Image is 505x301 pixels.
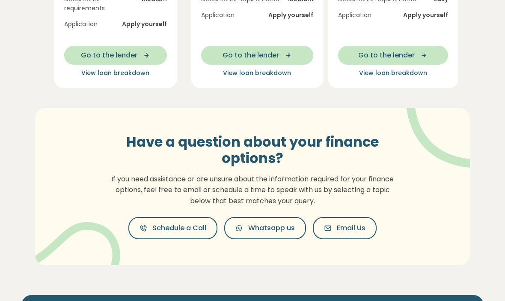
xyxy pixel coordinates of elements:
[81,50,137,60] span: Go to the lender
[359,69,427,77] span: View loan breakdown
[403,11,448,20] span: Apply yourself
[268,11,313,20] span: Apply yourself
[107,174,398,207] p: If you need assistance or are unsure about the information required for your finance options, fee...
[224,217,306,239] button: Whatsapp us
[338,11,371,20] span: Application
[338,46,448,65] button: Go to the lender
[462,260,505,301] iframe: Chat Widget
[122,20,167,29] span: Apply yourself
[128,217,217,239] button: Schedule a Call
[384,84,496,168] img: vector
[223,50,279,60] span: Go to the lender
[81,69,149,77] span: View loan breakdown
[337,223,365,233] span: Email Us
[29,200,120,286] img: vector
[152,223,206,233] span: Schedule a Call
[313,217,377,239] button: Email Us
[64,20,98,29] span: Application
[201,11,235,20] span: Application
[248,223,295,233] span: Whatsapp us
[201,68,313,78] button: View loan breakdown
[64,68,167,78] button: View loan breakdown
[358,50,415,60] span: Go to the lender
[338,68,448,78] button: View loan breakdown
[223,69,291,77] span: View loan breakdown
[201,46,313,65] button: Go to the lender
[64,46,167,65] button: Go to the lender
[107,134,398,167] h3: Have a question about your finance options?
